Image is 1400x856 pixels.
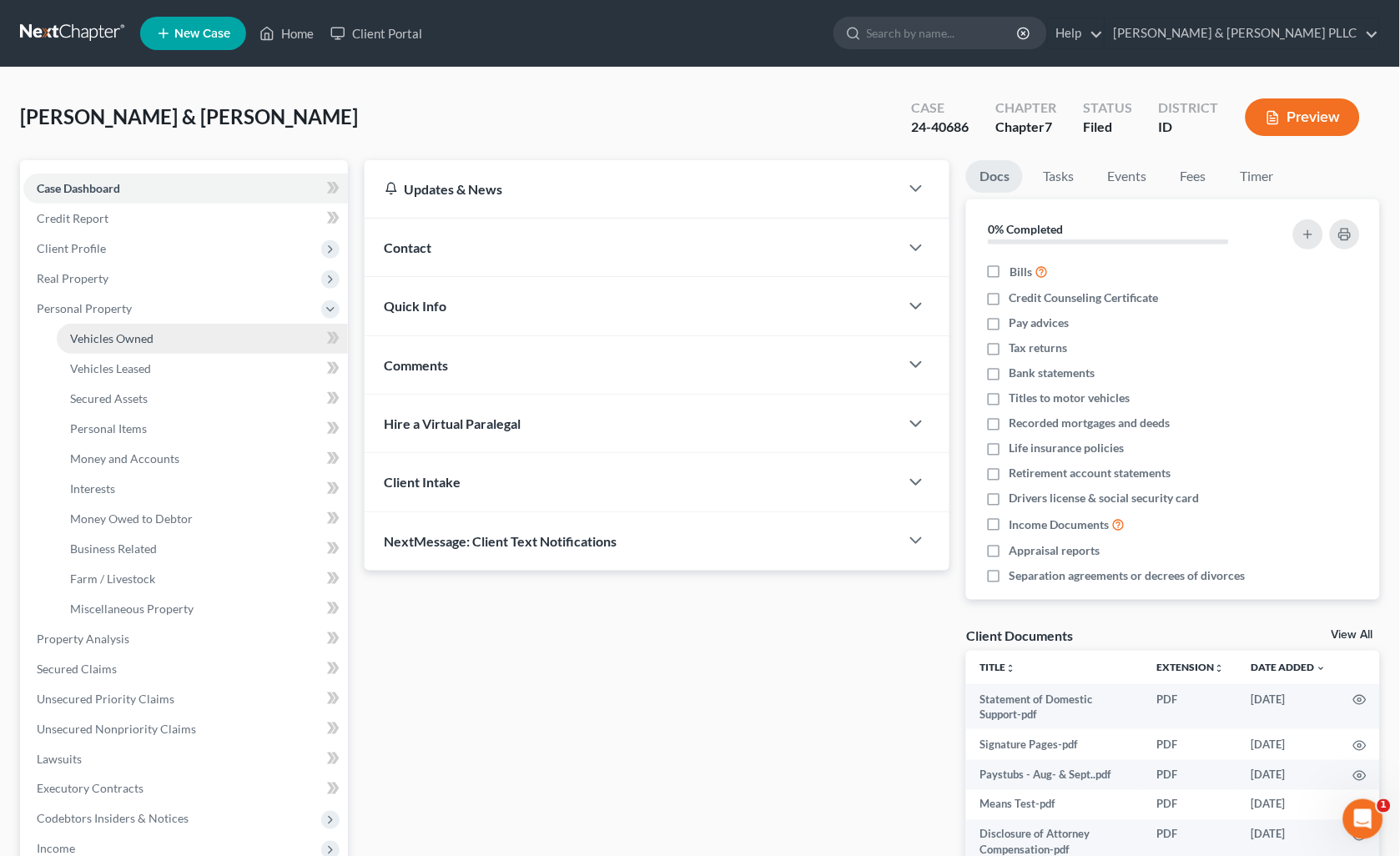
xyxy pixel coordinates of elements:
span: Interests [70,481,115,496]
span: Client Profile [37,241,106,255]
a: Farm / Livestock [57,564,348,594]
a: Tasks [1030,160,1087,193]
span: [PERSON_NAME] & [PERSON_NAME] [20,104,358,128]
span: Secured Claims [37,662,117,676]
span: Pay advices [1010,315,1070,331]
span: Credit Report [37,211,108,225]
span: Bills [1010,264,1032,280]
td: [DATE] [1238,790,1340,820]
span: Recorded mortgages and deeds [1010,415,1171,431]
span: Case Dashboard [37,181,120,195]
td: [DATE] [1238,684,1340,730]
span: Contact [385,239,432,255]
span: Vehicles Leased [70,361,151,375]
a: Events [1094,160,1160,193]
span: Personal Property [37,301,132,315]
a: Fees [1166,160,1220,193]
a: Vehicles Owned [57,324,348,354]
span: Titles to motor vehicles [1010,390,1131,406]
a: Home [251,18,322,48]
span: Bank statements [1010,365,1095,381]
td: Paystubs - Aug- & Sept..pdf [966,760,1144,790]
span: Life insurance policies [1010,440,1125,456]
a: Extensionunfold_more [1157,661,1225,673]
span: Quick Info [385,298,447,314]
td: PDF [1144,684,1238,730]
iframe: Intercom live chat [1343,799,1383,839]
span: Comments [385,357,449,373]
td: PDF [1144,760,1238,790]
span: Drivers license & social security card [1010,490,1200,506]
td: PDF [1144,790,1238,820]
a: Secured Claims [23,654,348,684]
a: Timer [1226,160,1287,193]
span: Executory Contracts [37,782,144,796]
td: Signature Pages-pdf [966,729,1144,759]
a: Unsecured Priority Claims [23,684,348,714]
span: 1 [1377,799,1391,813]
span: 7 [1045,118,1052,134]
span: Retirement account statements [1010,465,1171,481]
a: Money Owed to Debtor [57,504,348,534]
a: Date Added expand_more [1251,661,1327,673]
td: Statement of Domestic Support-pdf [966,684,1144,730]
div: Client Documents [966,627,1073,644]
span: Unsecured Nonpriority Claims [37,722,196,736]
a: Docs [966,160,1023,193]
div: ID [1159,118,1219,137]
span: Credit Counseling Certificate [1010,290,1159,306]
i: unfold_more [1215,663,1225,673]
span: Tax returns [1010,340,1068,356]
input: Search by name... [867,18,1020,48]
span: Appraisal reports [1010,542,1100,559]
a: Lawsuits [23,744,348,774]
a: Interests [57,474,348,504]
span: Miscellaneous Property [70,602,194,616]
span: Lawsuits [37,752,82,766]
span: Farm / Livestock [70,572,155,586]
span: Money Owed to Debtor [70,511,193,526]
div: Updates & News [385,180,880,198]
span: NextMessage: Client Text Notifications [385,533,617,549]
div: Chapter [995,98,1056,118]
td: Means Test-pdf [966,790,1144,820]
a: Business Related [57,534,348,564]
a: Personal Items [57,414,348,444]
td: [DATE] [1238,729,1340,759]
span: New Case [174,28,230,40]
a: Titleunfold_more [979,661,1015,673]
span: Vehicles Owned [70,331,154,345]
span: Personal Items [70,421,147,436]
span: Income [37,842,75,856]
td: PDF [1144,729,1238,759]
span: Business Related [70,541,157,556]
i: expand_more [1317,663,1327,673]
span: Real Property [37,271,108,285]
a: Vehicles Leased [57,354,348,384]
div: Chapter [995,118,1056,137]
span: Income Documents [1010,516,1110,533]
a: Property Analysis [23,624,348,654]
i: unfold_more [1005,663,1015,673]
div: District [1159,98,1219,118]
span: Unsecured Priority Claims [37,692,174,706]
button: Preview [1246,98,1360,136]
span: Codebtors Insiders & Notices [37,812,189,826]
div: 24-40686 [911,118,969,137]
a: [PERSON_NAME] & [PERSON_NAME] PLLC [1105,18,1379,48]
div: Case [911,98,969,118]
div: Filed [1083,118,1132,137]
strong: 0% Completed [988,222,1063,236]
a: View All [1332,629,1373,641]
a: Miscellaneous Property [57,594,348,624]
a: Secured Assets [57,384,348,414]
a: Client Portal [322,18,431,48]
div: Status [1083,98,1132,118]
a: Unsecured Nonpriority Claims [23,714,348,744]
span: Property Analysis [37,632,129,646]
span: Separation agreements or decrees of divorces [1010,567,1246,584]
a: Help [1048,18,1104,48]
span: Client Intake [385,474,461,490]
span: Money and Accounts [70,451,179,466]
a: Money and Accounts [57,444,348,474]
